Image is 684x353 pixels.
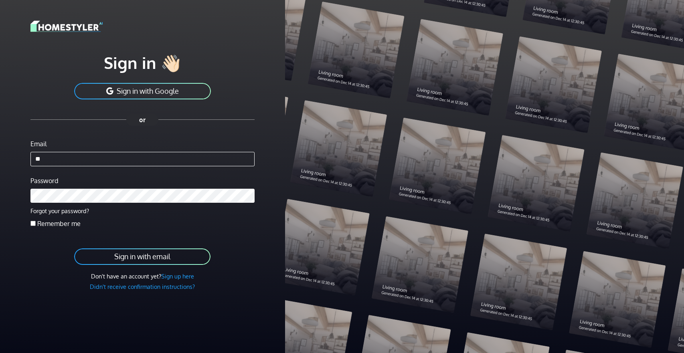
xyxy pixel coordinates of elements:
label: Email [30,139,47,149]
label: Password [30,176,58,186]
a: Sign up here [161,272,194,280]
a: Didn't receive confirmation instructions? [90,283,195,290]
label: Remember me [37,219,81,228]
a: Forgot your password? [30,207,89,214]
div: Don't have an account yet? [30,272,255,281]
h1: Sign in 👋🏻 [30,52,255,73]
button: Sign in with email [73,248,211,266]
button: Sign in with Google [73,82,212,100]
img: logo-3de290ba35641baa71223ecac5eacb59cb85b4c7fdf211dc9aaecaaee71ea2f8.svg [30,19,103,33]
